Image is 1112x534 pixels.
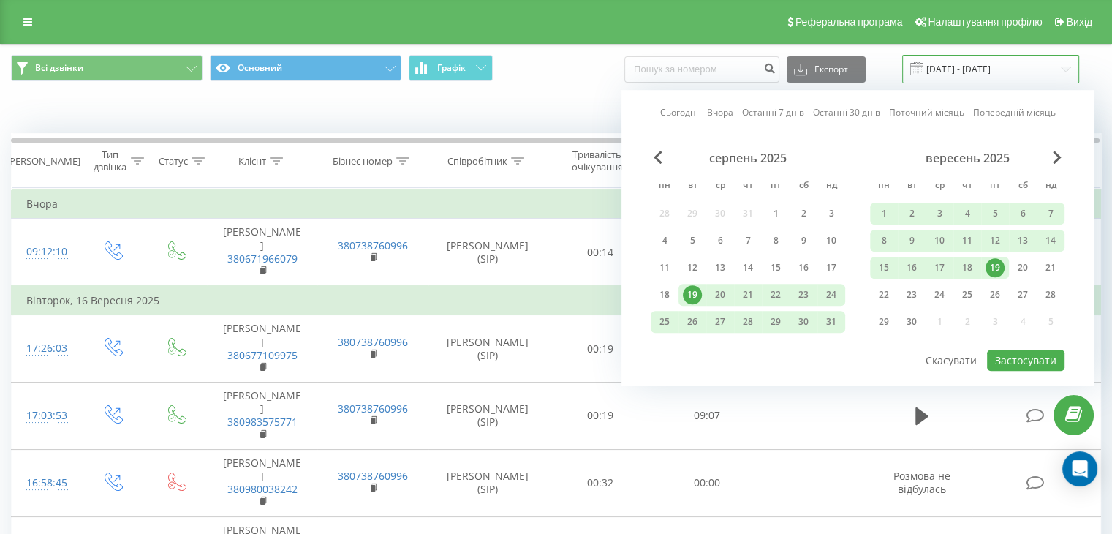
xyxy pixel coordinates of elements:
[227,252,298,266] a: 380671966079
[707,106,733,120] a: Вчора
[734,257,762,279] div: чт 14 серп 2025 р.
[817,257,845,279] div: нд 17 серп 2025 р.
[762,230,790,252] div: пт 8 серп 2025 р.
[898,257,926,279] div: вт 16 вер 2025 р.
[1009,203,1037,225] div: сб 6 вер 2025 р.
[926,203,953,225] div: ср 3 вер 2025 р.
[548,383,654,450] td: 00:19
[1062,451,1097,486] div: Open Intercom Messenger
[548,315,654,383] td: 00:19
[683,231,702,250] div: 5
[794,231,813,250] div: 9
[766,312,785,331] div: 29
[794,285,813,304] div: 23
[655,258,674,277] div: 11
[902,204,921,223] div: 2
[790,257,817,279] div: сб 16 серп 2025 р.
[654,151,662,164] span: Previous Month
[1067,16,1092,28] span: Вихід
[409,55,493,81] button: Графік
[926,284,953,306] div: ср 24 вер 2025 р.
[678,284,706,306] div: вт 19 серп 2025 р.
[1013,258,1032,277] div: 20
[973,106,1056,120] a: Попередній місяць
[1041,204,1060,223] div: 7
[734,311,762,333] div: чт 28 серп 2025 р.
[953,257,981,279] div: чт 18 вер 2025 р.
[874,204,893,223] div: 1
[734,230,762,252] div: чт 7 серп 2025 р.
[683,258,702,277] div: 12
[738,231,757,250] div: 7
[706,230,734,252] div: ср 6 серп 2025 р.
[654,383,760,450] td: 09:07
[711,312,730,331] div: 27
[794,204,813,223] div: 2
[738,312,757,331] div: 28
[651,257,678,279] div: пн 11 серп 2025 р.
[902,258,921,277] div: 16
[822,204,841,223] div: 3
[918,350,985,371] button: Скасувати
[227,482,298,496] a: 380980038242
[793,176,814,198] abbr: субота
[734,284,762,306] div: чт 21 серп 2025 р.
[35,62,83,74] span: Всі дзвінки
[1037,203,1064,225] div: нд 7 вер 2025 р.
[11,55,203,81] button: Всі дзвінки
[873,176,895,198] abbr: понеділок
[548,449,654,516] td: 00:32
[660,106,698,120] a: Сьогодні
[822,285,841,304] div: 24
[817,203,845,225] div: нд 3 серп 2025 р.
[207,315,317,383] td: [PERSON_NAME]
[159,155,188,168] div: Статус
[765,176,787,198] abbr: п’ятниця
[1037,257,1064,279] div: нд 21 вер 2025 р.
[958,285,977,304] div: 25
[26,402,65,430] div: 17:03:53
[953,230,981,252] div: чт 11 вер 2025 р.
[26,238,65,266] div: 09:12:10
[902,231,921,250] div: 9
[930,258,949,277] div: 17
[893,469,950,496] span: Розмова не відбулась
[683,285,702,304] div: 19
[790,311,817,333] div: сб 30 серп 2025 р.
[651,230,678,252] div: пн 4 серп 2025 р.
[870,151,1064,165] div: вересень 2025
[902,312,921,331] div: 30
[678,257,706,279] div: вт 12 серп 2025 р.
[981,203,1009,225] div: пт 5 вер 2025 р.
[956,176,978,198] abbr: четвер
[874,231,893,250] div: 8
[678,311,706,333] div: вт 26 серп 2025 р.
[1053,151,1062,164] span: Next Month
[655,231,674,250] div: 4
[333,155,393,168] div: Бізнес номер
[766,285,785,304] div: 22
[958,204,977,223] div: 4
[227,348,298,362] a: 380677109975
[928,16,1042,28] span: Налаштування профілю
[794,312,813,331] div: 30
[1009,284,1037,306] div: сб 27 вер 2025 р.
[742,106,804,120] a: Останні 7 днів
[874,312,893,331] div: 29
[1037,284,1064,306] div: нд 28 вер 2025 р.
[1037,230,1064,252] div: нд 14 вер 2025 р.
[1040,176,1062,198] abbr: неділя
[822,258,841,277] div: 17
[928,176,950,198] abbr: середа
[926,230,953,252] div: ср 10 вер 2025 р.
[428,383,548,450] td: [PERSON_NAME] (SIP)
[766,204,785,223] div: 1
[820,176,842,198] abbr: неділя
[711,285,730,304] div: 20
[813,106,880,120] a: Останні 30 днів
[762,203,790,225] div: пт 1 серп 2025 р.
[12,286,1101,315] td: Вівторок, 16 Вересня 2025
[437,63,466,73] span: Графік
[737,176,759,198] abbr: четвер
[428,315,548,383] td: [PERSON_NAME] (SIP)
